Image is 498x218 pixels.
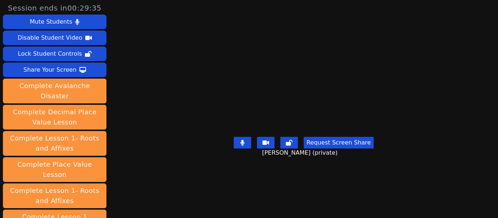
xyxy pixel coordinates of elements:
[304,137,374,148] button: Request Screen Share
[18,48,82,60] div: Lock Student Controls
[3,47,106,61] button: Lock Student Controls
[8,3,102,13] span: Session ends in
[3,15,106,29] button: Mute Students
[3,183,106,208] button: Complete Lesson 1- Roots and Affixes
[3,131,106,156] button: Complete Lesson 1- Roots and Affixes
[23,64,77,76] div: Share Your Screen
[3,105,106,130] button: Complete Decimal Place Value Lesson
[3,157,106,182] button: Complete Place Value Lesson
[3,63,106,77] button: Share Your Screen
[262,148,339,157] span: [PERSON_NAME] (private)
[67,4,102,12] time: 00:29:35
[30,16,72,28] div: Mute Students
[3,79,106,103] button: Complete Avalanche Disaster
[3,31,106,45] button: Disable Student Video
[17,32,82,44] div: Disable Student Video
